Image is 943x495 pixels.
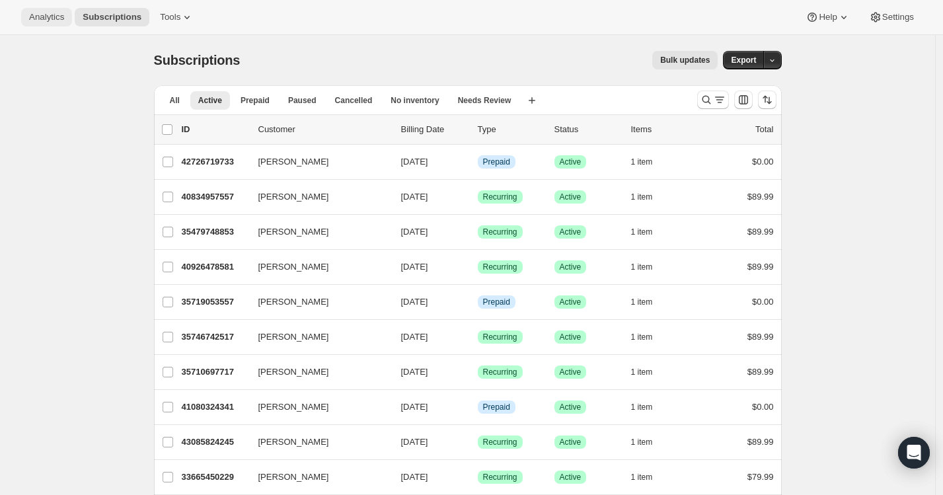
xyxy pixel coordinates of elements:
[631,153,667,171] button: 1 item
[182,190,248,204] p: 40834957557
[391,95,439,106] span: No inventory
[483,332,517,342] span: Recurring
[631,293,667,311] button: 1 item
[258,365,329,379] span: [PERSON_NAME]
[250,326,383,348] button: [PERSON_NAME]
[560,227,582,237] span: Active
[631,367,653,377] span: 1 item
[182,398,774,416] div: 41080324341[PERSON_NAME][DATE]InfoPrepaidSuccessActive1 item$0.00
[258,400,329,414] span: [PERSON_NAME]
[182,468,774,486] div: 33665450229[PERSON_NAME][DATE]SuccessRecurringSuccessActive1 item$79.99
[819,12,837,22] span: Help
[182,330,248,344] p: 35746742517
[250,432,383,453] button: [PERSON_NAME]
[631,437,653,447] span: 1 item
[258,123,391,136] p: Customer
[631,402,653,412] span: 1 item
[258,190,329,204] span: [PERSON_NAME]
[560,367,582,377] span: Active
[83,12,141,22] span: Subscriptions
[182,123,774,136] div: IDCustomerBilling DateTypeStatusItemsTotal
[288,95,317,106] span: Paused
[560,157,582,167] span: Active
[401,297,428,307] span: [DATE]
[250,291,383,313] button: [PERSON_NAME]
[560,437,582,447] span: Active
[758,91,776,109] button: Sort the results
[652,51,718,69] button: Bulk updates
[861,8,922,26] button: Settings
[401,437,428,447] span: [DATE]
[631,258,667,276] button: 1 item
[882,12,914,22] span: Settings
[401,402,428,412] span: [DATE]
[483,472,517,482] span: Recurring
[483,297,510,307] span: Prepaid
[483,367,517,377] span: Recurring
[560,192,582,202] span: Active
[258,471,329,484] span: [PERSON_NAME]
[258,330,329,344] span: [PERSON_NAME]
[631,468,667,486] button: 1 item
[483,262,517,272] span: Recurring
[631,227,653,237] span: 1 item
[250,186,383,208] button: [PERSON_NAME]
[401,262,428,272] span: [DATE]
[483,437,517,447] span: Recurring
[401,332,428,342] span: [DATE]
[250,397,383,418] button: [PERSON_NAME]
[182,258,774,276] div: 40926478581[PERSON_NAME][DATE]SuccessRecurringSuccessActive1 item$89.99
[401,123,467,136] p: Billing Date
[258,436,329,449] span: [PERSON_NAME]
[560,472,582,482] span: Active
[458,95,511,106] span: Needs Review
[182,123,248,136] p: ID
[560,262,582,272] span: Active
[560,297,582,307] span: Active
[182,471,248,484] p: 33665450229
[170,95,180,106] span: All
[697,91,729,109] button: Search and filter results
[631,297,653,307] span: 1 item
[631,363,667,381] button: 1 item
[182,293,774,311] div: 35719053557[PERSON_NAME][DATE]InfoPrepaidSuccessActive1 item$0.00
[660,55,710,65] span: Bulk updates
[747,437,774,447] span: $89.99
[631,433,667,451] button: 1 item
[198,95,222,106] span: Active
[21,8,72,26] button: Analytics
[250,256,383,278] button: [PERSON_NAME]
[401,367,428,377] span: [DATE]
[182,433,774,451] div: 43085824245[PERSON_NAME][DATE]SuccessRecurringSuccessActive1 item$89.99
[182,225,248,239] p: 35479748853
[182,153,774,171] div: 42726719733[PERSON_NAME][DATE]InfoPrepaidSuccessActive1 item$0.00
[483,157,510,167] span: Prepaid
[554,123,621,136] p: Status
[747,472,774,482] span: $79.99
[241,95,270,106] span: Prepaid
[258,260,329,274] span: [PERSON_NAME]
[478,123,544,136] div: Type
[631,192,653,202] span: 1 item
[798,8,858,26] button: Help
[631,472,653,482] span: 1 item
[631,398,667,416] button: 1 item
[631,123,697,136] div: Items
[483,402,510,412] span: Prepaid
[160,12,180,22] span: Tools
[75,8,149,26] button: Subscriptions
[182,260,248,274] p: 40926478581
[182,436,248,449] p: 43085824245
[182,328,774,346] div: 35746742517[PERSON_NAME][DATE]SuccessRecurringSuccessActive1 item$89.99
[734,91,753,109] button: Customize table column order and visibility
[755,123,773,136] p: Total
[401,472,428,482] span: [DATE]
[560,402,582,412] span: Active
[631,262,653,272] span: 1 item
[631,328,667,346] button: 1 item
[258,295,329,309] span: [PERSON_NAME]
[631,332,653,342] span: 1 item
[747,367,774,377] span: $89.99
[182,363,774,381] div: 35710697717[PERSON_NAME][DATE]SuccessRecurringSuccessActive1 item$89.99
[731,55,756,65] span: Export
